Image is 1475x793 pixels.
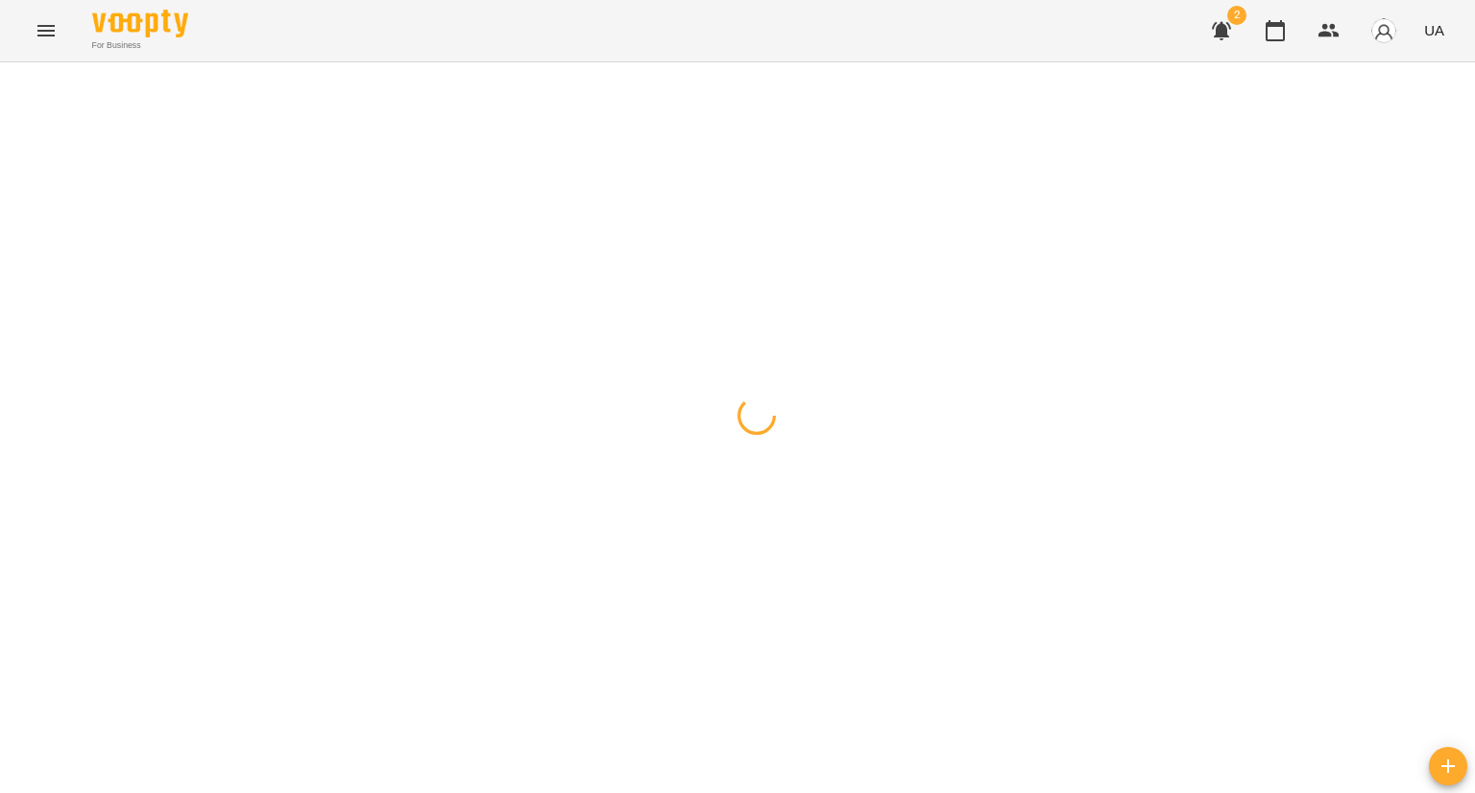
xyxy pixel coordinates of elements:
img: avatar_s.png [1370,17,1397,44]
span: For Business [92,39,188,52]
span: UA [1424,20,1444,40]
button: UA [1416,12,1452,48]
img: Voopty Logo [92,10,188,37]
button: Menu [23,8,69,54]
span: 2 [1227,6,1246,25]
